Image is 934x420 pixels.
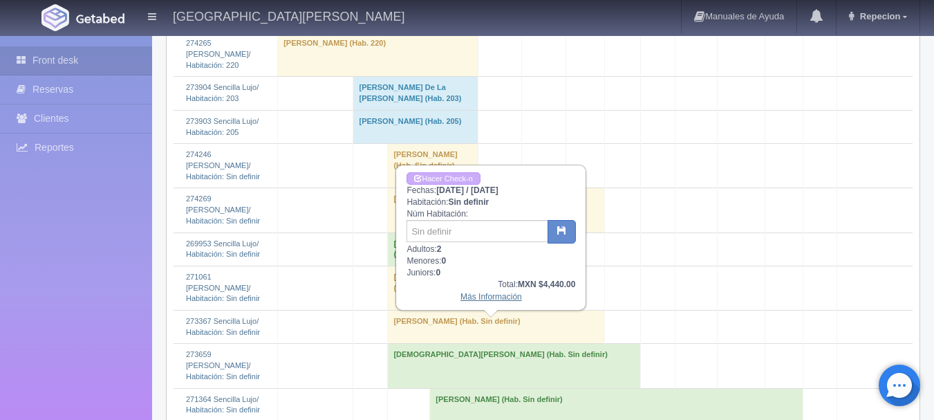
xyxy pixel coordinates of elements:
[460,292,522,302] a: Más Información
[407,220,548,242] input: Sin definir
[397,166,585,309] div: Fechas: Habitación: Núm Habitación: Adultos: Menores: Juniors:
[353,77,478,110] td: [PERSON_NAME] De La [PERSON_NAME] (Hab. 203)
[186,395,260,414] a: 271364 Sencilla Lujo/Habitación: Sin definir
[518,280,575,289] b: MXN $4,440.00
[436,268,440,277] b: 0
[388,344,641,388] td: [DEMOGRAPHIC_DATA][PERSON_NAME] (Hab. Sin definir)
[186,350,260,380] a: 273659 [PERSON_NAME]/Habitación: Sin definir
[186,317,260,336] a: 273367 Sencilla Lujo/Habitación: Sin definir
[278,33,478,77] td: [PERSON_NAME] (Hab. 220)
[388,266,478,310] td: [PERSON_NAME] (Hab. Sin definir)
[388,311,605,344] td: [PERSON_NAME] (Hab. Sin definir)
[353,110,478,143] td: [PERSON_NAME] (Hab. 205)
[173,7,404,24] h4: [GEOGRAPHIC_DATA][PERSON_NAME]
[448,197,489,207] b: Sin definir
[441,256,446,266] b: 0
[186,39,251,69] a: 274265 [PERSON_NAME]/Habitación: 220
[186,273,260,302] a: 271061 [PERSON_NAME]/Habitación: Sin definir
[186,150,260,180] a: 274246 [PERSON_NAME]/Habitación: Sin definir
[388,144,478,188] td: [PERSON_NAME] (Hab. Sin definir)
[407,172,480,185] a: Hacer Check-in
[186,83,259,102] a: 273904 Sencilla Lujo/Habitación: 203
[388,232,478,266] td: [PERSON_NAME] (Hab. Sin definir)
[388,188,605,232] td: [PERSON_NAME] (Hab. Sin definir)
[436,185,498,195] b: [DATE] / [DATE]
[186,239,260,259] a: 269953 Sencilla Lujo/Habitación: Sin definir
[76,13,124,24] img: Getabed
[407,279,575,291] div: Total:
[186,117,259,136] a: 273903 Sencilla Lujo/Habitación: 205
[857,11,901,21] span: Repecion
[41,4,69,31] img: Getabed
[186,194,260,224] a: 274269 [PERSON_NAME]/Habitación: Sin definir
[437,244,442,254] b: 2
